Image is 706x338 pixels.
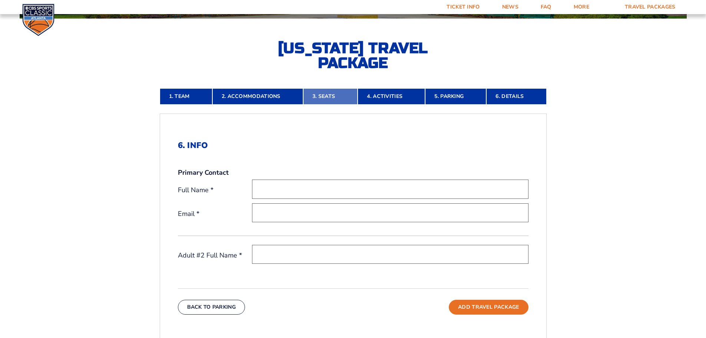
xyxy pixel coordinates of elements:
[178,209,252,219] label: Email *
[358,88,425,105] a: 4. Activities
[449,300,528,315] button: Add Travel Package
[272,41,435,70] h2: [US_STATE] Travel Package
[178,186,252,195] label: Full Name *
[22,4,54,36] img: CBS Sports Classic
[303,88,358,105] a: 3. Seats
[178,251,252,260] label: Adult #2 Full Name *
[160,88,212,105] a: 1. Team
[178,141,528,150] h2: 6. Info
[425,88,486,105] a: 5. Parking
[178,300,245,315] button: Back To Parking
[212,88,303,105] a: 2. Accommodations
[178,168,229,177] strong: Primary Contact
